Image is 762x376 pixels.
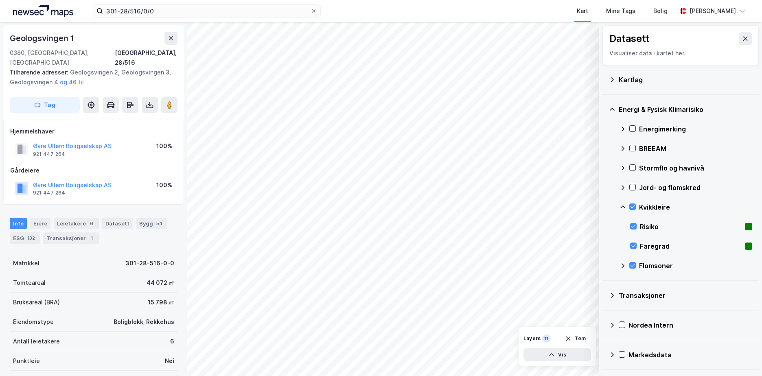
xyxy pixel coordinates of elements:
[88,219,96,227] div: 6
[619,75,752,85] div: Kartlag
[640,222,742,232] div: Risiko
[115,48,177,68] div: [GEOGRAPHIC_DATA], 28/516
[10,232,40,244] div: ESG
[136,218,167,229] div: Bygg
[639,261,752,271] div: Flomsoner
[13,5,73,17] img: logo.a4113a55bc3d86da70a041830d287a7e.svg
[43,232,99,244] div: Transaksjoner
[10,218,27,229] div: Info
[560,332,591,345] button: Tøm
[639,183,752,192] div: Jord- og flomskred
[628,350,752,360] div: Markedsdata
[26,234,37,242] div: 132
[170,337,174,346] div: 6
[54,218,99,229] div: Leietakere
[30,218,50,229] div: Eiere
[640,241,742,251] div: Faregrad
[103,5,311,17] input: Søk på adresse, matrikkel, gårdeiere, leietakere eller personer
[619,105,752,114] div: Energi & Fysisk Klimarisiko
[577,6,588,16] div: Kart
[165,356,174,366] div: Nei
[10,166,177,175] div: Gårdeiere
[523,335,541,342] div: Layers
[13,337,60,346] div: Antall leietakere
[690,6,736,16] div: [PERSON_NAME]
[721,337,762,376] iframe: Chat Widget
[33,151,65,157] div: 921 447 264
[619,291,752,300] div: Transaksjoner
[639,124,752,134] div: Energimerking
[155,219,164,227] div: 54
[523,348,591,361] button: Vis
[13,258,39,268] div: Matrikkel
[10,48,115,68] div: 0380, [GEOGRAPHIC_DATA], [GEOGRAPHIC_DATA]
[114,317,174,327] div: Boligblokk, Rekkehus
[10,97,80,113] button: Tag
[13,356,40,366] div: Punktleie
[653,6,668,16] div: Bolig
[156,180,172,190] div: 100%
[148,297,174,307] div: 15 798 ㎡
[147,278,174,288] div: 44 072 ㎡
[10,69,70,76] span: Tilhørende adresser:
[639,202,752,212] div: Kvikkleire
[609,32,650,45] div: Datasett
[13,317,54,327] div: Eiendomstype
[10,32,76,45] div: Geologsvingen 1
[13,297,60,307] div: Bruksareal (BRA)
[13,278,46,288] div: Tomteareal
[639,163,752,173] div: Stormflo og havnivå
[628,320,752,330] div: Nordea Intern
[156,141,172,151] div: 100%
[88,234,96,242] div: 1
[10,127,177,136] div: Hjemmelshaver
[10,68,171,87] div: Geologsvingen 2, Geologsvingen 3, Geologsvingen 4
[125,258,174,268] div: 301-28-516-0-0
[609,48,752,58] div: Visualiser data i kartet her.
[542,334,550,343] div: 11
[606,6,635,16] div: Mine Tags
[639,144,752,153] div: BREEAM
[33,190,65,196] div: 921 447 264
[102,218,133,229] div: Datasett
